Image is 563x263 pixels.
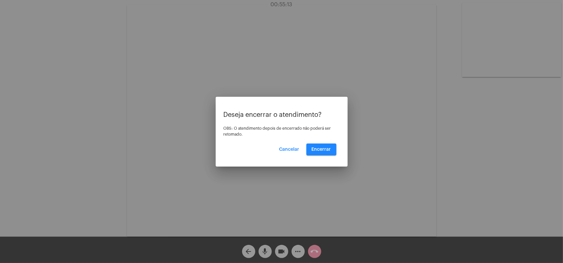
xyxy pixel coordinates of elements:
[274,144,305,155] button: Cancelar
[224,126,331,136] span: OBS: O atendimento depois de encerrado não poderá ser retomado.
[279,147,299,152] span: Cancelar
[224,111,340,118] p: Deseja encerrar o atendimento?
[306,144,336,155] button: Encerrar
[312,147,331,152] span: Encerrar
